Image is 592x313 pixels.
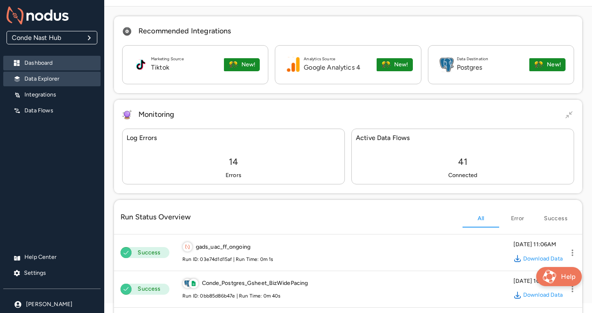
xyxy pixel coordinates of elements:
h6: Conde_Postgres_Gsheet_BizWidePacing [202,279,308,288]
img: crystal-ball-1-icon.05454dccd0475cb6fb72c2ba1ccaabcf.svg [122,110,132,120]
div: Conde Nast Hub [7,31,97,44]
h6: Tiktok [151,62,224,73]
h6: Recommended Integrations [138,25,231,37]
img: pool-8-ball-icon.7f4d61ecd525218ba42b8f02e7679a96.svg [122,26,132,36]
div: Integrations [3,88,101,102]
img: google-analytics-logo.98400f5b85e87fbf25ead2cf285044f8.svg [283,55,304,75]
p: Active Data Flows [356,133,570,143]
h6: [DATE] 11:06AM [513,240,563,249]
p: New! [394,61,408,69]
h6: gads_uac_ff_ongoing [196,243,250,252]
h5: 41 [458,156,467,168]
p: New! [241,61,256,69]
p: Log Errors [127,133,340,143]
button: All [463,206,499,228]
h6: Postgres [457,62,530,73]
img: postgresql-logo.074f70e84675d14cb7cf2a2f5c4fe27b.svg [183,279,192,288]
p: [PERSON_NAME] [26,300,94,309]
h6: Monitoring [138,109,175,120]
img: arrows-in-simple-icon.9bb28eca92d5b0314cc96872085ff04b.svg [564,109,574,120]
h6: Google Analytics 4 [304,62,377,73]
p: Analytics Source [304,56,377,62]
a: Download Data [523,255,563,263]
p: Data Flows [24,107,94,115]
img: download-icon.384092b1266d27d2cd1c9cac8a5a0c59.svg [513,289,522,302]
p: Marketing Source [151,56,224,62]
img: download-icon.384092b1266d27d2cd1c9cac8a5a0c59.svg [513,252,522,265]
div: [PERSON_NAME] [3,297,101,312]
h6: Errors [226,171,241,180]
div: Settings [3,266,101,280]
p: New! [547,61,561,69]
img: bells-icon.c4035a9fd9b479754e647961f9f16a57.svg [228,60,238,69]
img: tiktok-logo.c8105a0b450723ac7693b8cc0d02779d.svg [131,55,151,75]
img: bells-icon.c4035a9fd9b479754e647961f9f16a57.svg [381,60,391,69]
p: Data Destination [457,56,530,62]
a: Download Data [523,291,563,299]
p: Help Center [24,253,94,261]
div: Help Center [3,250,101,265]
img: google-spreadsheet-logo.6cf59e33c0682b0607ba4aa6b75b7f24.svg [189,279,198,288]
span: Run ID: 0bb85d86b47e | Run Time: 0m 40s [182,293,281,299]
p: Data Explorer [24,75,94,83]
p: Dashboard [24,59,94,67]
img: bells-icon.c4035a9fd9b479754e647961f9f16a57.svg [534,60,544,69]
p: Success [134,285,164,293]
div: Dashboard [3,56,101,70]
div: Run Status options [463,206,576,228]
h6: [DATE] 10:06AM [513,277,563,286]
h6: Run Status Overview [121,211,191,223]
p: Success [134,249,164,257]
button: Success [536,206,576,228]
button: menu [564,281,581,297]
button: Error [499,206,536,228]
h6: Connected [448,171,478,180]
img: tick-icon.f5bc24c683d2b2398ade7d8537f9112a.svg [121,247,132,258]
img: tick-icon.f5bc24c683d2b2398ade7d8537f9112a.svg [121,283,132,295]
div: Data Flows [3,103,101,118]
button: menu [564,245,581,261]
p: Integrations [24,91,94,99]
div: Data Explorer [3,72,101,86]
span: Run ID: 03e74d1d15af | Run Time: 0m 1s [182,256,273,262]
img: nodus-icon.d4978bf761c98baa44c20462b8024b68.svg [183,242,192,252]
h5: 14 [229,156,238,168]
img: postgresql-logo.074f70e84675d14cb7cf2a2f5c4fe27b.svg [436,55,457,75]
p: Settings [24,269,94,277]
